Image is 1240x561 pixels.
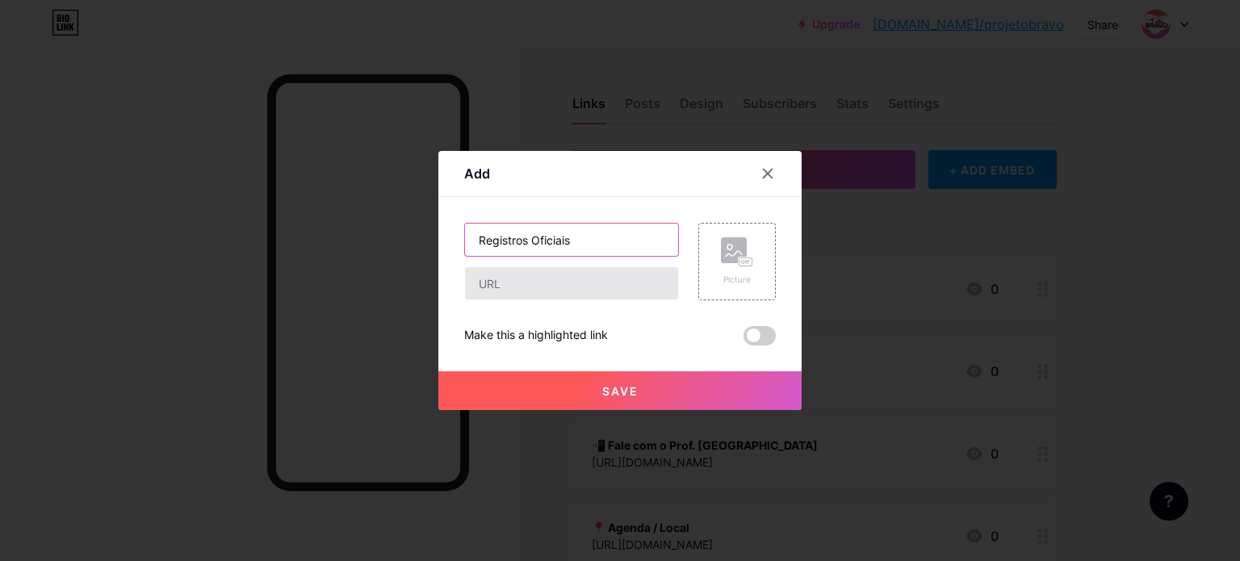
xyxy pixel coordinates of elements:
[465,224,678,256] input: Title
[438,371,802,410] button: Save
[602,384,639,398] span: Save
[721,274,753,286] div: Picture
[465,267,678,299] input: URL
[464,164,490,183] div: Add
[464,326,608,345] div: Make this a highlighted link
